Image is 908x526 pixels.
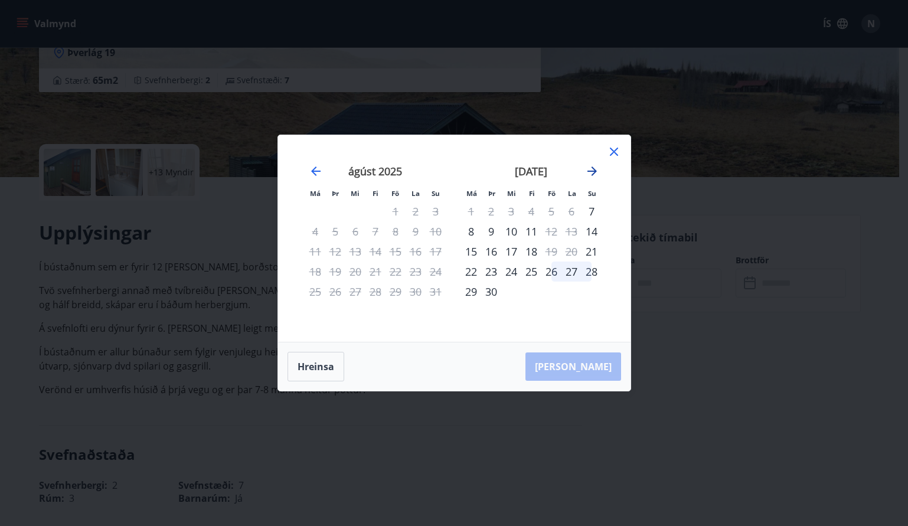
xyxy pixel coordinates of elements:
td: Not available. mánudagur, 4. ágúst 2025 [305,221,325,241]
div: 18 [521,241,541,262]
button: Hreinsa [288,352,344,381]
strong: [DATE] [515,164,547,178]
div: 30 [481,282,501,302]
td: Not available. föstudagur, 12. september 2025 [541,221,561,241]
td: Not available. sunnudagur, 3. ágúst 2025 [426,201,446,221]
td: Not available. þriðjudagur, 19. ágúst 2025 [325,262,345,282]
div: Move backward to switch to the previous month. [309,164,323,178]
div: 17 [501,241,521,262]
td: Not available. miðvikudagur, 13. ágúst 2025 [345,241,365,262]
td: Not available. laugardagur, 6. september 2025 [561,201,582,221]
div: Calendar [292,149,616,328]
td: Choose miðvikudagur, 17. september 2025 as your check-in date. It’s available. [501,241,521,262]
td: Choose mánudagur, 29. september 2025 as your check-in date. It’s available. [461,282,481,302]
td: Not available. þriðjudagur, 12. ágúst 2025 [325,241,345,262]
small: Mi [507,189,516,198]
div: 26 [541,262,561,282]
small: Su [432,189,440,198]
td: Not available. föstudagur, 8. ágúst 2025 [386,221,406,241]
td: Choose sunnudagur, 21. september 2025 as your check-in date. It’s available. [582,241,602,262]
td: Choose sunnudagur, 28. september 2025 as your check-in date. It’s available. [582,262,602,282]
td: Not available. sunnudagur, 24. ágúst 2025 [426,262,446,282]
td: Choose fimmtudagur, 18. september 2025 as your check-in date. It’s available. [521,241,541,262]
div: 23 [481,262,501,282]
td: Choose miðvikudagur, 10. september 2025 as your check-in date. It’s available. [501,221,521,241]
td: Not available. miðvikudagur, 6. ágúst 2025 [345,221,365,241]
td: Not available. fimmtudagur, 21. ágúst 2025 [365,262,386,282]
div: Aðeins innritun í boði [582,201,602,221]
td: Not available. laugardagur, 30. ágúst 2025 [406,282,426,302]
td: Not available. sunnudagur, 31. ágúst 2025 [426,282,446,302]
small: Fi [529,189,535,198]
td: Not available. sunnudagur, 10. ágúst 2025 [426,221,446,241]
td: Not available. mánudagur, 11. ágúst 2025 [305,241,325,262]
td: Not available. laugardagur, 2. ágúst 2025 [406,201,426,221]
small: Fö [391,189,399,198]
div: 11 [521,221,541,241]
div: 15 [461,241,481,262]
small: Fö [548,189,556,198]
td: Not available. föstudagur, 22. ágúst 2025 [386,262,406,282]
small: La [411,189,420,198]
div: 25 [521,262,541,282]
td: Choose þriðjudagur, 9. september 2025 as your check-in date. It’s available. [481,221,501,241]
td: Choose mánudagur, 8. september 2025 as your check-in date. It’s available. [461,221,481,241]
td: Not available. fimmtudagur, 7. ágúst 2025 [365,221,386,241]
td: Not available. fimmtudagur, 4. september 2025 [521,201,541,221]
div: 8 [461,221,481,241]
div: 22 [461,262,481,282]
td: Not available. laugardagur, 9. ágúst 2025 [406,221,426,241]
td: Not available. laugardagur, 20. september 2025 [561,241,582,262]
div: 9 [481,221,501,241]
div: 10 [501,221,521,241]
td: Choose laugardagur, 27. september 2025 as your check-in date. It’s available. [561,262,582,282]
div: 16 [481,241,501,262]
td: Not available. miðvikudagur, 27. ágúst 2025 [345,282,365,302]
td: Not available. föstudagur, 15. ágúst 2025 [386,241,406,262]
div: Move forward to switch to the next month. [585,164,599,178]
td: Not available. laugardagur, 23. ágúst 2025 [406,262,426,282]
strong: ágúst 2025 [348,164,402,178]
td: Not available. föstudagur, 19. september 2025 [541,241,561,262]
td: Not available. laugardagur, 13. september 2025 [561,221,582,241]
div: Aðeins innritun í boði [582,221,602,241]
td: Not available. fimmtudagur, 14. ágúst 2025 [365,241,386,262]
td: Not available. mánudagur, 18. ágúst 2025 [305,262,325,282]
td: Not available. þriðjudagur, 2. september 2025 [481,201,501,221]
td: Not available. mánudagur, 25. ágúst 2025 [305,282,325,302]
td: Choose þriðjudagur, 30. september 2025 as your check-in date. It’s available. [481,282,501,302]
td: Not available. föstudagur, 5. september 2025 [541,201,561,221]
div: 24 [501,262,521,282]
td: Not available. þriðjudagur, 5. ágúst 2025 [325,221,345,241]
small: Su [588,189,596,198]
div: Aðeins útritun í boði [541,241,561,262]
td: Not available. sunnudagur, 17. ágúst 2025 [426,241,446,262]
td: Choose sunnudagur, 7. september 2025 as your check-in date. It’s available. [582,201,602,221]
td: Not available. föstudagur, 29. ágúst 2025 [386,282,406,302]
td: Choose miðvikudagur, 24. september 2025 as your check-in date. It’s available. [501,262,521,282]
td: Not available. fimmtudagur, 28. ágúst 2025 [365,282,386,302]
td: Choose föstudagur, 26. september 2025 as your check-in date. It’s available. [541,262,561,282]
td: Not available. þriðjudagur, 26. ágúst 2025 [325,282,345,302]
td: Not available. miðvikudagur, 20. ágúst 2025 [345,262,365,282]
td: Choose sunnudagur, 14. september 2025 as your check-in date. It’s available. [582,221,602,241]
small: Mi [351,189,360,198]
small: Má [466,189,477,198]
div: Aðeins útritun í boði [541,221,561,241]
td: Choose fimmtudagur, 25. september 2025 as your check-in date. It’s available. [521,262,541,282]
td: Choose mánudagur, 22. september 2025 as your check-in date. It’s available. [461,262,481,282]
td: Choose þriðjudagur, 23. september 2025 as your check-in date. It’s available. [481,262,501,282]
td: Choose mánudagur, 15. september 2025 as your check-in date. It’s available. [461,241,481,262]
small: La [568,189,576,198]
td: Not available. föstudagur, 1. ágúst 2025 [386,201,406,221]
td: Choose þriðjudagur, 16. september 2025 as your check-in date. It’s available. [481,241,501,262]
div: 29 [461,282,481,302]
small: Má [310,189,321,198]
td: Not available. mánudagur, 1. september 2025 [461,201,481,221]
td: Not available. miðvikudagur, 3. september 2025 [501,201,521,221]
small: Fi [373,189,378,198]
td: Choose fimmtudagur, 11. september 2025 as your check-in date. It’s available. [521,221,541,241]
small: Þr [488,189,495,198]
div: 28 [582,262,602,282]
div: 27 [561,262,582,282]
